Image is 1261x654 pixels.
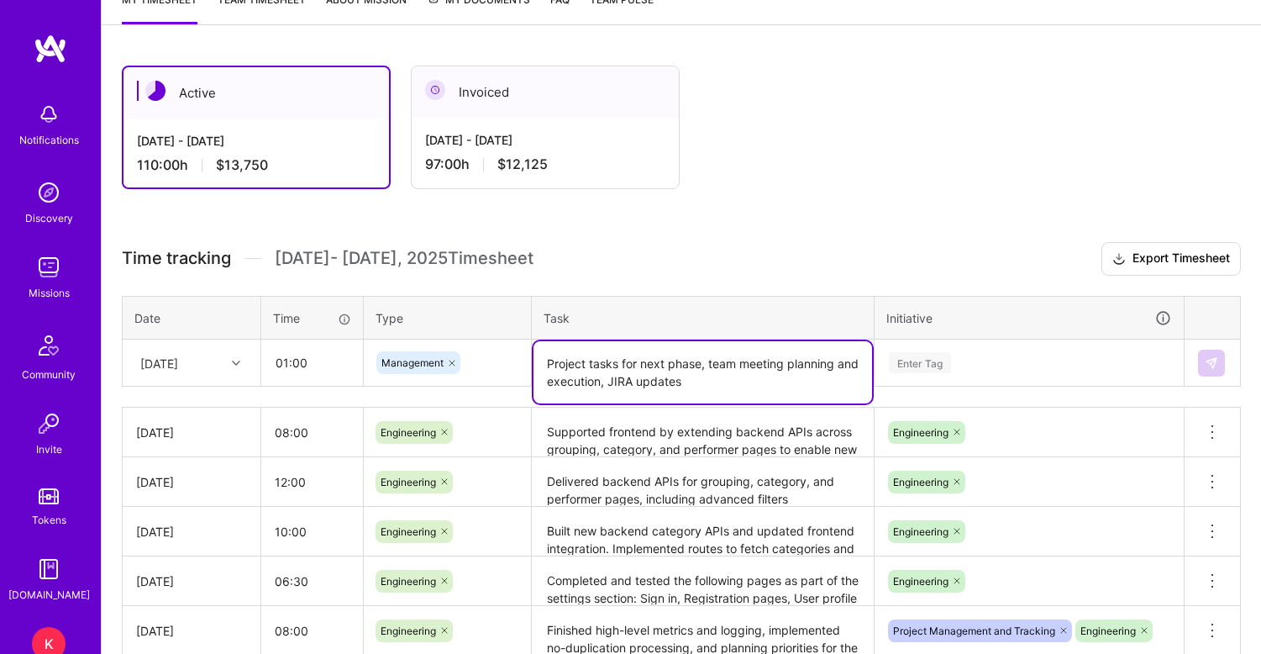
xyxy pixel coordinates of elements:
[893,426,948,439] span: Engineering
[275,248,533,269] span: [DATE] - [DATE] , 2025 Timesheet
[533,608,872,654] textarea: Finished high-level metrics and logging, implemented no-duplication processing, and planning prio...
[136,473,247,491] div: [DATE]
[232,359,240,367] i: icon Chevron
[533,341,872,403] textarea: Project tasks for next phase, team meeting planning and execution, JIRA updates
[19,131,79,149] div: Notifications
[122,248,231,269] span: Time tracking
[137,132,376,150] div: [DATE] - [DATE]
[412,66,679,118] div: Invoiced
[136,572,247,590] div: [DATE]
[137,156,376,174] div: 110:00 h
[32,98,66,131] img: bell
[533,509,872,555] textarea: Built new backend category APIs and updated frontend integration. Implemented routes to fetch cat...
[381,476,436,488] span: Engineering
[261,460,363,504] input: HH:MM
[1101,242,1241,276] button: Export Timesheet
[381,356,444,369] span: Management
[381,575,436,588] span: Engineering
[532,296,875,340] th: Task
[22,366,76,383] div: Community
[893,525,948,538] span: Engineering
[1080,625,1136,637] span: Engineering
[145,81,166,101] img: Active
[25,209,73,227] div: Discovery
[497,156,548,173] span: $12,125
[39,488,59,504] img: tokens
[425,80,445,100] img: Invoiced
[32,552,66,586] img: guide book
[262,340,362,385] input: HH:MM
[32,251,66,284] img: teamwork
[893,625,1055,637] span: Project Management and Tracking
[1112,251,1126,268] i: icon Download
[533,409,872,456] textarea: Supported frontend by extending backend APIs across grouping, category, and performer pages to en...
[216,156,268,174] span: $13,750
[889,350,951,376] div: Enter Tag
[1205,356,1218,370] img: Submit
[8,586,90,604] div: [DOMAIN_NAME]
[533,459,872,505] textarea: Delivered backend APIs for grouping, category, and performer pages, including advanced filters (s...
[29,284,70,302] div: Missions
[381,525,436,538] span: Engineering
[381,625,436,637] span: Engineering
[425,156,665,173] div: 97:00 h
[123,67,389,119] div: Active
[140,354,178,372] div: [DATE]
[34,34,67,64] img: logo
[425,131,665,149] div: [DATE] - [DATE]
[273,309,351,327] div: Time
[32,407,66,440] img: Invite
[893,476,948,488] span: Engineering
[261,609,363,653] input: HH:MM
[533,558,872,604] textarea: Completed and tested the following pages as part of the settings section: Sign in, Registration p...
[886,309,1172,328] div: Initiative
[261,509,363,554] input: HH:MM
[261,410,363,455] input: HH:MM
[32,176,66,209] img: discovery
[29,325,69,366] img: Community
[364,296,532,340] th: Type
[136,622,247,640] div: [DATE]
[36,440,62,458] div: Invite
[123,296,261,340] th: Date
[381,426,436,439] span: Engineering
[893,575,948,588] span: Engineering
[136,523,247,541] div: [DATE]
[136,424,247,441] div: [DATE]
[261,559,363,604] input: HH:MM
[32,511,66,529] div: Tokens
